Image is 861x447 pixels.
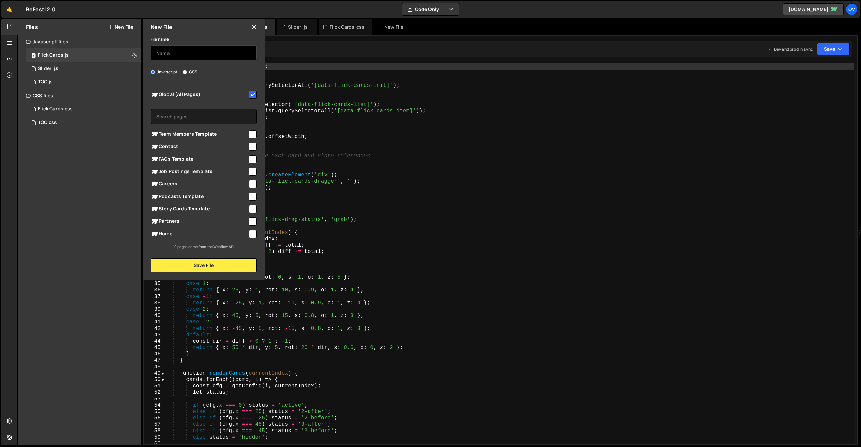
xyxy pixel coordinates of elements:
div: 39 [144,306,165,313]
a: 🤙 [1,1,18,18]
div: 37 [144,294,165,300]
h2: Files [26,23,38,31]
div: 40 [144,313,165,319]
small: 10 pages come from the Webflow API [173,244,234,249]
div: Flick Cards.css [38,106,73,112]
div: 58 [144,428,165,434]
div: 50 [144,377,165,383]
div: 54 [144,402,165,409]
div: Slider .js [38,66,58,72]
div: CSS files [18,89,141,102]
div: 38 [144,300,165,306]
div: 16566/45025.js [26,48,141,62]
button: New File [108,24,133,30]
div: 41 [144,319,165,325]
span: Home [151,230,248,238]
span: Story Cards Template [151,205,248,213]
input: Search pages [151,109,257,124]
span: Job Postings Template [151,168,248,176]
span: Team Members Template [151,130,248,138]
div: Flick Cards.js [38,52,69,58]
div: 46 [144,351,165,357]
input: Name [151,45,257,60]
div: 45 [144,345,165,351]
div: Slider .js [288,24,308,30]
span: Careers [151,180,248,188]
a: Ov [846,3,858,15]
button: Save [817,43,850,55]
h2: New File [151,23,172,31]
div: TOC.js [38,79,53,85]
span: FAQs Template [151,155,248,163]
span: Contact [151,143,248,151]
span: Global (All Pages) [151,91,248,99]
div: Flick Cards.css [330,24,364,30]
div: 59 [144,434,165,441]
label: CSS [183,69,197,75]
span: 1 [32,53,36,59]
div: 51 [144,383,165,389]
span: Podcasts Template [151,193,248,201]
div: 35 [144,281,165,287]
div: 16566/45072.css [26,116,141,129]
div: 57 [144,421,165,428]
div: 16566/45070.js [26,75,141,89]
div: 36 [144,287,165,294]
input: Javascript [151,70,155,74]
div: 16566/45026.css [26,102,141,116]
input: CSS [183,70,187,74]
a: [DOMAIN_NAME] [783,3,844,15]
div: 44 [144,338,165,345]
div: TOC.css [38,119,57,126]
div: 56 [144,415,165,421]
div: 49 [144,370,165,377]
div: BeFesti 2.0 [26,5,56,13]
button: Code Only [402,3,459,15]
label: File name [151,36,169,43]
div: 47 [144,357,165,364]
div: 48 [144,364,165,370]
div: 43 [144,332,165,338]
div: New File [378,24,406,30]
div: 53 [144,396,165,402]
div: Javascript files [18,35,141,48]
div: 52 [144,389,165,396]
div: Dev and prod in sync [767,46,813,52]
div: 55 [144,409,165,415]
span: Partners [151,217,248,226]
label: Javascript [151,69,178,75]
div: 16566/45028.js [26,62,141,75]
button: Save File [151,258,257,272]
div: 42 [144,325,165,332]
div: 60 [144,441,165,447]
